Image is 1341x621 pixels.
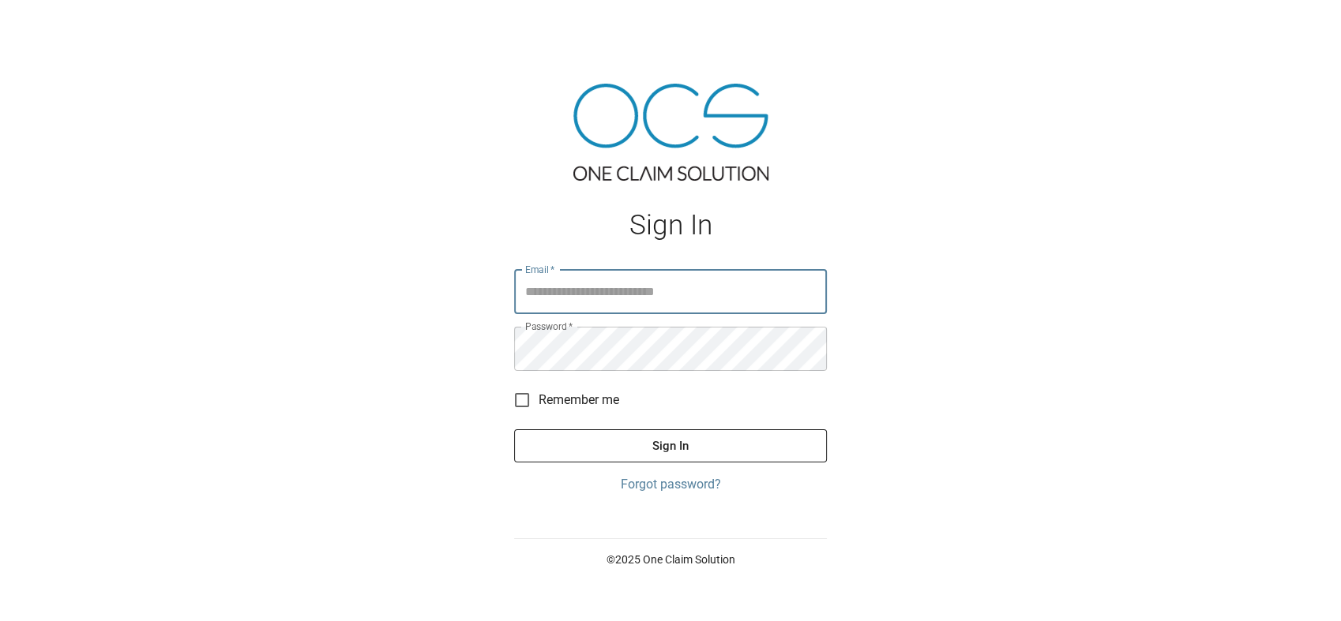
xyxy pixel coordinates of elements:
[514,552,827,567] p: © 2025 One Claim Solution
[573,84,768,181] img: ocs-logo-tra.png
[514,429,827,462] button: Sign In
[525,320,573,333] label: Password
[19,9,82,41] img: ocs-logo-white-transparent.png
[514,209,827,241] h1: Sign In
[514,475,827,494] a: Forgot password?
[539,391,619,410] span: Remember me
[525,263,555,276] label: Email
